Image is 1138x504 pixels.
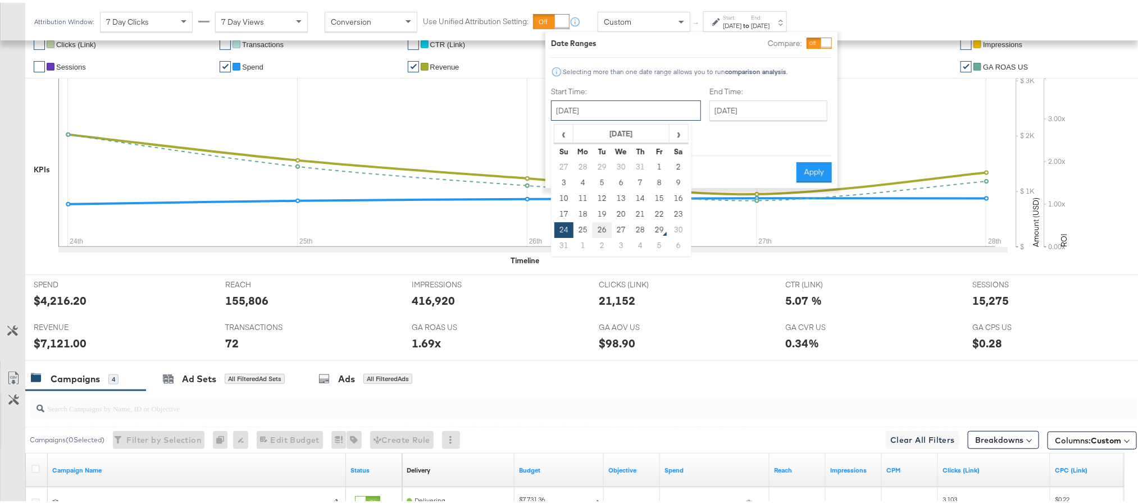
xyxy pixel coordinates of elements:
td: 5 [650,235,669,251]
label: End Time: [709,84,832,94]
td: 31 [554,235,573,251]
td: 8 [650,172,669,188]
th: [DATE] [573,122,670,141]
a: The total amount spent to date. [664,463,765,472]
span: CTR (LINK) [786,277,870,287]
span: Spend [242,60,263,68]
span: Transactions [242,38,284,46]
th: Tu [593,141,612,157]
span: TRANSACTIONS [225,319,309,330]
td: 17 [554,204,573,219]
strong: to [741,19,751,27]
div: $4,216.20 [34,290,87,306]
span: Conversion [331,14,371,24]
span: › [670,122,688,139]
td: 3 [554,172,573,188]
div: 155,806 [225,290,268,306]
td: 27 [612,219,631,235]
span: GA AOV US [599,319,683,330]
button: Columns:Custom [1048,429,1137,447]
th: Su [554,141,573,157]
td: 22 [650,204,669,219]
td: 5 [593,172,612,188]
label: Use Unified Attribution Setting: [423,13,529,24]
td: 18 [573,204,593,219]
a: ✔ [34,36,45,47]
div: $98.90 [599,332,635,349]
input: Search Campaigns by Name, ID or Objective [44,390,1035,412]
button: Clear All Filters [886,428,959,446]
td: 15 [650,188,669,204]
label: Start Time: [551,84,701,94]
th: Th [631,141,650,157]
div: 416,920 [412,290,455,306]
td: 31 [631,157,650,172]
button: Breakdowns [968,428,1039,446]
td: 26 [593,219,612,235]
span: 7 Day Views [221,14,264,24]
div: All Filtered Ads [363,371,412,381]
div: KPIs [34,162,50,172]
td: 6 [612,172,631,188]
div: 4 [108,372,119,382]
a: The number of clicks on links appearing on your ad or Page that direct people to your sites off F... [943,463,1046,472]
a: ✔ [408,36,419,47]
div: Campaigns ( 0 Selected) [30,432,104,442]
td: 30 [612,157,631,172]
td: 29 [650,219,669,235]
td: 4 [631,235,650,251]
span: Delivering [415,493,445,502]
a: ✔ [961,58,972,70]
td: 7 [631,172,650,188]
a: Your campaign name. [52,463,342,472]
td: 29 [593,157,612,172]
div: 5.07 % [786,290,822,306]
label: End: [751,11,770,19]
td: 24 [554,219,573,235]
span: Columns: [1055,432,1121,443]
th: We [612,141,631,157]
span: IMPRESSIONS [412,277,496,287]
td: 25 [573,219,593,235]
span: SESSIONS [972,277,1057,287]
div: [DATE] [723,19,741,28]
span: Revenue [430,60,459,68]
td: 3 [612,235,631,251]
button: Apply [796,159,832,180]
span: 3,103 [943,492,957,501]
div: Timeline [511,253,539,263]
span: Clicks (Link) [56,38,96,46]
td: 9 [669,172,688,188]
span: CTR (Link) [430,38,466,46]
a: Reflects the ability of your Ad Campaign to achieve delivery based on ad states, schedule and bud... [407,463,430,472]
span: Impressions [983,38,1022,46]
th: Sa [669,141,688,157]
td: 14 [631,188,650,204]
div: Date Ranges [551,35,597,46]
span: ‹ [555,122,572,139]
span: GA CVR US [786,319,870,330]
th: Mo [573,141,593,157]
a: ✔ [220,58,231,70]
a: Shows the current state of your Ad Campaign. [350,463,398,472]
div: Ads [338,370,355,383]
span: REVENUE [34,319,118,330]
span: ↑ [691,19,702,23]
div: 0 [213,428,233,446]
div: $7,121.00 [34,332,87,349]
div: Attribution Window: [34,15,94,23]
a: ✔ [961,36,972,47]
td: 4 [573,172,593,188]
div: [DATE] [751,19,770,28]
td: 16 [669,188,688,204]
td: 28 [573,157,593,172]
div: 72 [225,332,239,349]
td: 1 [650,157,669,172]
td: 30 [669,219,688,235]
div: Delivery [407,463,430,472]
a: ✔ [34,58,45,70]
td: 27 [554,157,573,172]
span: REACH [225,277,309,287]
span: $0.22 [1055,492,1069,501]
text: ROI [1059,231,1069,244]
